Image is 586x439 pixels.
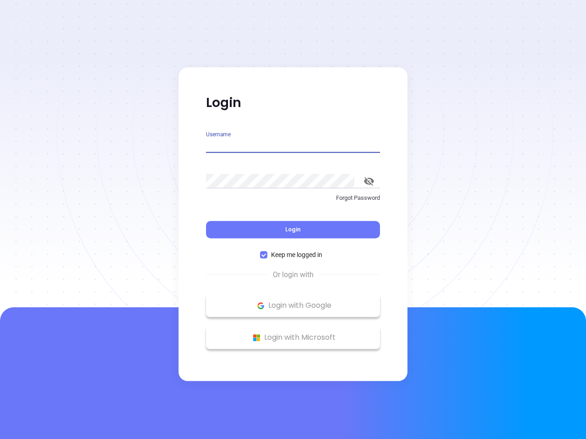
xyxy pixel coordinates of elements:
[206,132,231,137] label: Username
[358,170,380,192] button: toggle password visibility
[206,221,380,238] button: Login
[206,95,380,111] p: Login
[255,300,266,311] img: Google Logo
[211,331,375,344] p: Login with Microsoft
[206,294,380,317] button: Google Logo Login with Google
[267,250,326,260] span: Keep me logged in
[268,269,318,280] span: Or login with
[211,299,375,312] p: Login with Google
[206,193,380,203] p: Forgot Password
[285,225,301,233] span: Login
[206,193,380,210] a: Forgot Password
[251,332,262,343] img: Microsoft Logo
[206,326,380,349] button: Microsoft Logo Login with Microsoft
